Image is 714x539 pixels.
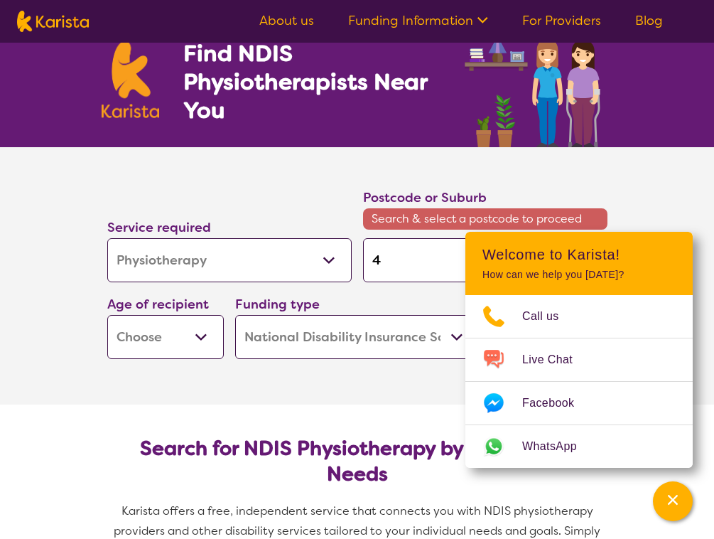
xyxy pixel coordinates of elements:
ul: Choose channel [465,295,693,468]
a: Blog [635,12,663,29]
span: WhatsApp [522,436,594,457]
h2: Search for NDIS Physiotherapy by Location & Needs [119,436,596,487]
a: About us [259,12,314,29]
input: Type [363,238,607,282]
img: Karista logo [17,11,89,32]
a: Web link opens in a new tab. [465,425,693,468]
label: Service required [107,219,211,236]
h2: Welcome to Karista! [482,246,676,263]
span: Call us [522,306,576,327]
img: Karista logo [102,41,160,118]
label: Funding type [235,296,320,313]
span: Facebook [522,393,591,414]
a: For Providers [522,12,601,29]
span: Search & select a postcode to proceed [363,208,607,230]
p: How can we help you [DATE]? [482,269,676,281]
label: Age of recipient [107,296,209,313]
a: Funding Information [348,12,488,29]
span: Live Chat [522,349,590,370]
div: Channel Menu [465,232,693,468]
h1: Find NDIS Physiotherapists Near You [183,39,446,124]
label: Postcode or Suburb [363,189,487,206]
img: physiotherapy [460,23,612,147]
button: Channel Menu [653,481,693,521]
